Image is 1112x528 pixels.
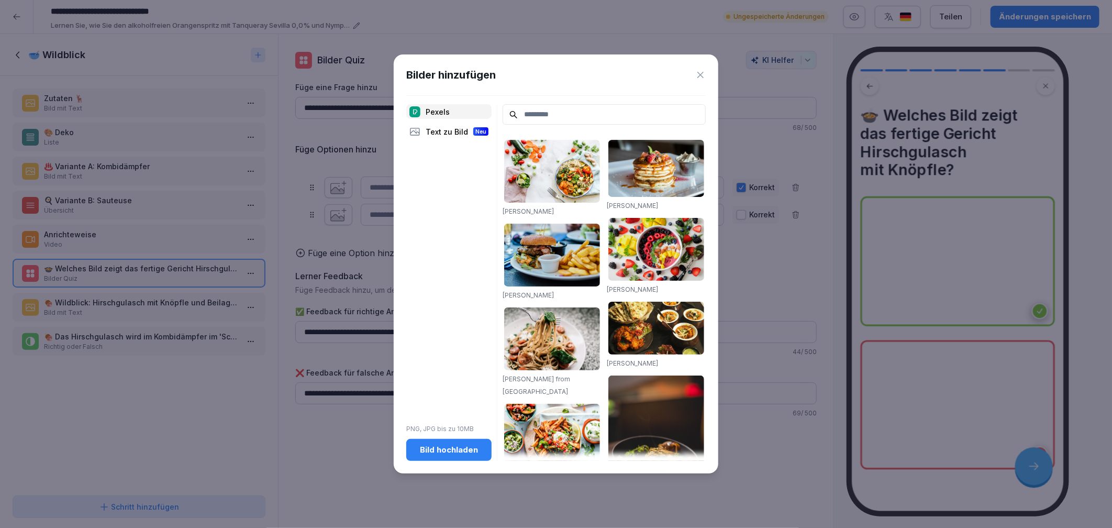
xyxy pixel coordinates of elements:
[409,106,420,117] img: pexels.png
[607,359,658,367] a: [PERSON_NAME]
[503,375,570,395] a: [PERSON_NAME] from [GEOGRAPHIC_DATA]
[406,104,492,119] div: Pexels
[415,444,483,456] div: Bild hochladen
[503,291,554,299] a: [PERSON_NAME]
[406,124,492,139] div: Text zu Bild
[473,127,488,136] div: Neu
[406,424,492,434] p: PNG, JPG bis zu 10MB
[607,285,658,293] a: [PERSON_NAME]
[406,67,496,83] h1: Bilder hinzufügen
[503,207,554,215] a: [PERSON_NAME]
[406,439,492,461] button: Bild hochladen
[607,202,658,210] a: [PERSON_NAME]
